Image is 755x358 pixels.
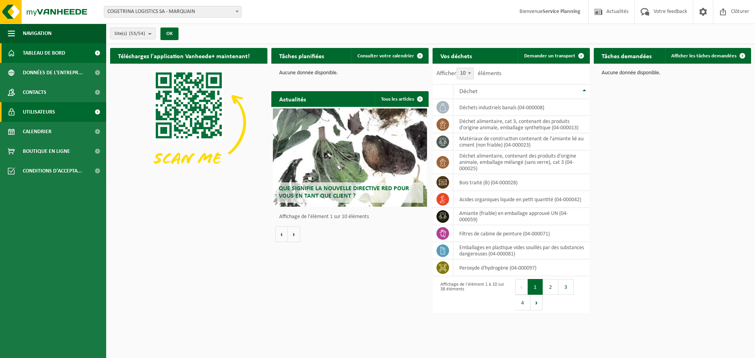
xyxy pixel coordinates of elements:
button: Next [530,295,543,310]
button: Volgende [288,226,300,242]
span: Consulter votre calendrier [357,53,414,59]
p: Aucune donnée disponible. [602,70,743,76]
span: Site(s) [114,28,145,40]
a: Afficher les tâches demandées [665,48,750,64]
div: Affichage de l'élément 1 à 10 sur 38 éléments [436,278,507,311]
button: 2 [543,279,558,295]
button: 3 [558,279,574,295]
td: matériaux de construction contenant de l'amiante lié au ciment (non friable) (04-000023) [453,133,590,151]
span: Boutique en ligne [23,141,70,161]
td: déchet alimentaire, cat 3, contenant des produits d'origine animale, emballage synthétique (04-00... [453,116,590,133]
td: filtres de cabine de peinture (04-000071) [453,225,590,242]
h2: Téléchargez l'application Vanheede+ maintenant! [110,48,258,63]
a: Tous les articles [375,91,428,107]
span: Contacts [23,83,46,102]
span: 10 [457,68,473,79]
span: Demander un transport [524,53,575,59]
count: (53/54) [129,31,145,36]
h2: Actualités [271,91,314,106]
span: Données de l'entrepr... [23,63,83,83]
span: Utilisateurs [23,102,55,122]
a: Que signifie la nouvelle directive RED pour vous en tant que client ? [273,108,427,207]
span: Que signifie la nouvelle directive RED pour vous en tant que client ? [279,185,409,199]
h2: Vos déchets [433,48,480,63]
button: 1 [528,279,543,295]
span: Calendrier [23,122,52,141]
td: bois traité (B) (04-000028) [453,174,590,191]
span: COGETRINA LOGISTICS SA - MARQUAIN [104,6,241,18]
a: Demander un transport [518,48,589,64]
button: Previous [515,279,528,295]
h2: Tâches planifiées [271,48,332,63]
span: Déchet [459,88,477,95]
td: acides organiques liquide en petit quantité (04-000042) [453,191,590,208]
label: Afficher éléments [436,70,501,77]
p: Aucune donnée disponible. [279,70,421,76]
td: emballages en plastique vides souillés par des substances dangereuses (04-000081) [453,242,590,259]
span: Navigation [23,24,52,43]
button: Vorige [275,226,288,242]
td: Peroxyde d'hydrogène (04-000097) [453,259,590,276]
span: Tableau de bord [23,43,65,63]
button: OK [160,28,179,40]
p: Affichage de l'élément 1 sur 10 éléments [279,214,425,220]
span: COGETRINA LOGISTICS SA - MARQUAIN [104,6,241,17]
h2: Tâches demandées [594,48,659,63]
span: Afficher les tâches demandées [671,53,737,59]
img: Download de VHEPlus App [110,64,267,182]
td: déchets industriels banals (04-000008) [453,99,590,116]
button: 4 [515,295,530,310]
button: Site(s)(53/54) [110,28,156,39]
span: Conditions d'accepta... [23,161,82,181]
td: amiante (friable) en emballage approuvé UN (04-000059) [453,208,590,225]
td: déchet alimentaire, contenant des produits d'origine animale, emballage mélangé (sans verre), cat... [453,151,590,174]
strong: Service Planning [543,9,580,15]
a: Consulter votre calendrier [351,48,428,64]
